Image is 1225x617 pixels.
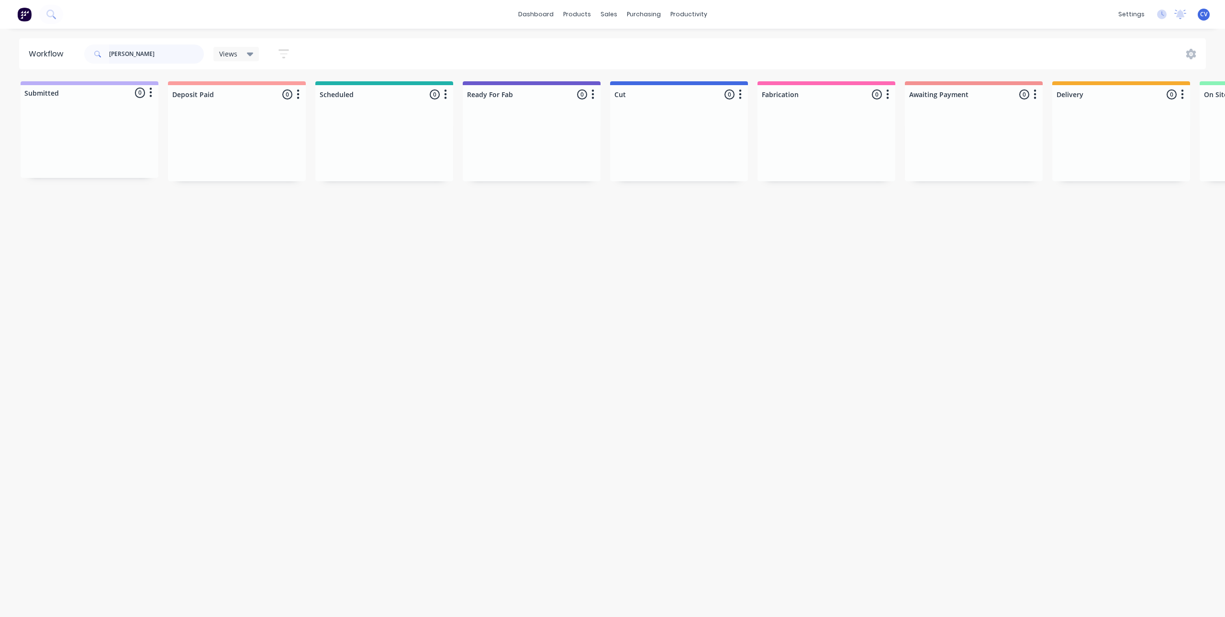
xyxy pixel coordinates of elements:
div: sales [596,7,622,22]
div: settings [1114,7,1149,22]
div: purchasing [622,7,666,22]
span: Views [219,49,237,59]
span: CV [1200,10,1207,19]
div: Workflow [29,48,68,60]
input: Search for orders... [109,44,204,64]
div: productivity [666,7,712,22]
a: dashboard [513,7,558,22]
img: Factory [17,7,32,22]
div: products [558,7,596,22]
